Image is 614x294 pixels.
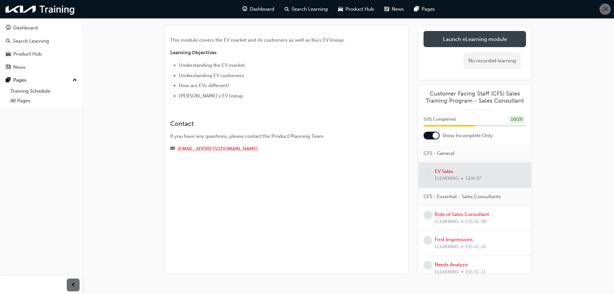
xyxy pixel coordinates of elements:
span: Pages [422,5,435,13]
span: CFS - General [424,150,454,157]
div: If you have any questions, please contact the Product Planning Team. [170,133,380,140]
a: Customer Facing Staff (CFS) Sales Training Program - Sales Consultant [424,90,526,105]
span: learningRecordVerb_NONE-icon [424,168,432,177]
span: ESS-SC-10 [465,243,486,251]
span: Search Learning [292,5,328,13]
a: Search Learning [3,35,80,47]
span: ELEARNING [435,243,459,251]
a: Dashboard [3,22,80,34]
span: News [392,5,404,13]
span: This module covers the EV market and its customers as well as Kia's EV lineup. [170,37,345,43]
a: search-iconSearch Learning [279,3,333,16]
div: Dashboard [13,24,38,32]
button: Pages [3,74,80,86]
a: car-iconProduct Hub [333,3,379,16]
span: learningRecordVerb_NONE-icon [424,261,432,270]
div: 10 / 20 [509,115,525,124]
a: Product Hub [3,48,80,60]
span: learningRecordVerb_NONE-icon [424,236,432,245]
span: How are EVs different? [179,83,229,88]
span: CFS - Essential - Sales Consultants [424,193,501,200]
a: Needs Analysis [435,262,468,268]
a: First Impressions [435,237,473,242]
a: pages-iconPages [409,3,440,16]
span: pages-icon [414,5,419,13]
span: news-icon [384,5,389,13]
div: No recorded learning [463,52,521,69]
button: DashboardSearch LearningProduct HubNews [3,21,80,74]
h3: Contact [170,120,380,127]
span: ESS-SC-11 [465,269,486,276]
span: 50 % Completed [424,116,456,123]
a: News [3,61,80,73]
span: search-icon [285,5,289,13]
span: news-icon [6,65,11,70]
span: learningRecordVerb_NONE-icon [424,211,432,219]
span: ELEARNING [435,269,459,276]
span: [PERSON_NAME]'s EV lineup [179,93,243,99]
span: pages-icon [6,77,11,83]
a: guage-iconDashboard [237,3,279,16]
span: JK [602,5,608,13]
span: Understanding EV customers [179,73,244,78]
a: All Pages [8,96,80,106]
a: news-iconNews [379,3,409,16]
span: Product Hub [346,5,374,13]
div: News [13,64,25,71]
span: car-icon [6,51,11,57]
span: ELEARNING [435,218,459,226]
div: Email [170,145,380,153]
div: Search Learning [13,37,49,45]
span: guage-icon [242,5,247,13]
div: Product Hub [13,50,42,58]
a: Role of Sales Consultant [435,211,489,217]
span: ESS-SC-09 [465,218,486,226]
span: email-icon [170,146,175,152]
a: Training Schedule [8,86,80,96]
span: prev-icon [71,281,76,289]
button: JK [599,4,611,15]
span: search-icon [6,38,10,44]
span: Dashboard [250,5,274,13]
a: Launch eLearning module [424,31,526,47]
a: [EMAIL_ADDRESS][DOMAIN_NAME] [178,146,258,152]
span: up-icon [73,76,77,85]
img: kia-training [3,3,77,16]
span: Show Incomplete Only [442,132,493,139]
span: car-icon [338,5,343,13]
div: Pages [13,76,26,84]
span: Learning Objectives [170,50,217,56]
span: Understanding the EV market [179,62,245,68]
span: guage-icon [6,25,11,31]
